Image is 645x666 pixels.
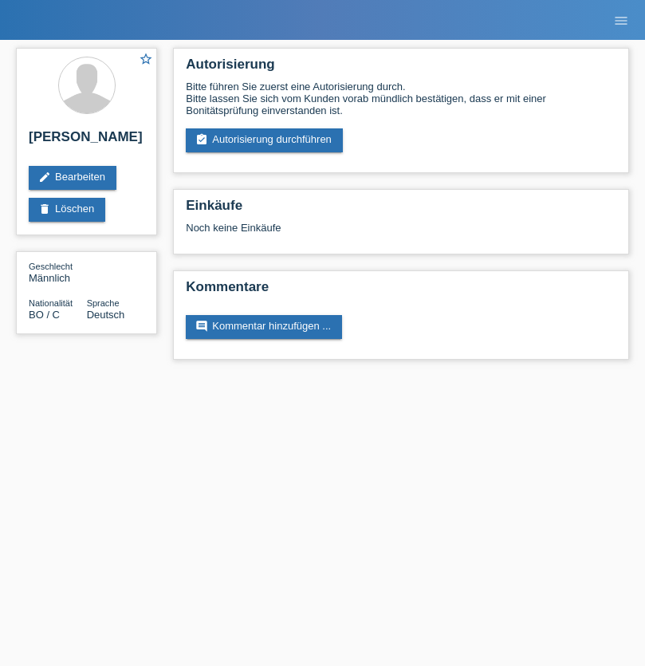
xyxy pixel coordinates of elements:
[29,309,60,321] span: Bolivien / C / 10.05.2010
[29,262,73,271] span: Geschlecht
[186,222,616,246] div: Noch keine Einkäufe
[29,298,73,308] span: Nationalität
[186,198,616,222] h2: Einkäufe
[613,13,629,29] i: menu
[186,128,343,152] a: assignment_turned_inAutorisierung durchführen
[29,129,144,153] h2: [PERSON_NAME]
[186,315,342,339] a: commentKommentar hinzufügen ...
[195,320,208,333] i: comment
[87,298,120,308] span: Sprache
[186,279,616,303] h2: Kommentare
[139,52,153,69] a: star_border
[29,198,105,222] a: deleteLöschen
[605,15,637,25] a: menu
[29,260,87,284] div: Männlich
[38,203,51,215] i: delete
[186,57,616,81] h2: Autorisierung
[29,166,116,190] a: editBearbeiten
[87,309,125,321] span: Deutsch
[139,52,153,66] i: star_border
[186,81,616,116] div: Bitte führen Sie zuerst eine Autorisierung durch. Bitte lassen Sie sich vom Kunden vorab mündlich...
[195,133,208,146] i: assignment_turned_in
[38,171,51,183] i: edit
